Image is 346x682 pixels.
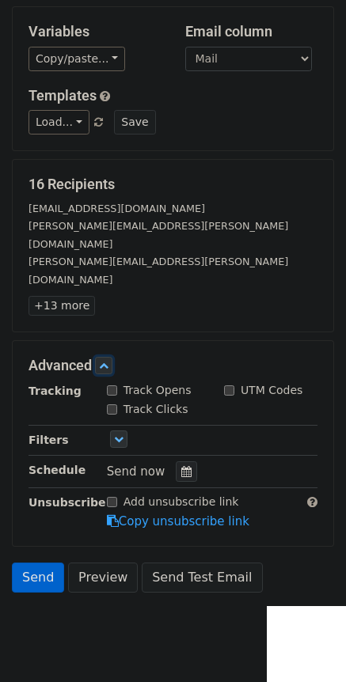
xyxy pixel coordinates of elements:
[124,494,239,510] label: Add unsubscribe link
[107,464,165,479] span: Send now
[185,23,318,40] h5: Email column
[29,256,288,286] small: [PERSON_NAME][EMAIL_ADDRESS][PERSON_NAME][DOMAIN_NAME]
[29,47,125,71] a: Copy/paste...
[29,496,106,509] strong: Unsubscribe
[29,357,317,374] h5: Advanced
[267,606,346,682] iframe: Chat Widget
[29,110,89,135] a: Load...
[29,220,288,250] small: [PERSON_NAME][EMAIL_ADDRESS][PERSON_NAME][DOMAIN_NAME]
[29,296,95,316] a: +13 more
[29,434,69,446] strong: Filters
[241,382,302,399] label: UTM Codes
[124,401,188,418] label: Track Clicks
[12,563,64,593] a: Send
[114,110,155,135] button: Save
[29,176,317,193] h5: 16 Recipients
[29,464,86,476] strong: Schedule
[68,563,138,593] a: Preview
[267,606,346,682] div: Widget de chat
[29,87,97,104] a: Templates
[29,203,205,214] small: [EMAIL_ADDRESS][DOMAIN_NAME]
[107,514,249,529] a: Copy unsubscribe link
[29,23,162,40] h5: Variables
[29,385,82,397] strong: Tracking
[142,563,262,593] a: Send Test Email
[124,382,192,399] label: Track Opens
